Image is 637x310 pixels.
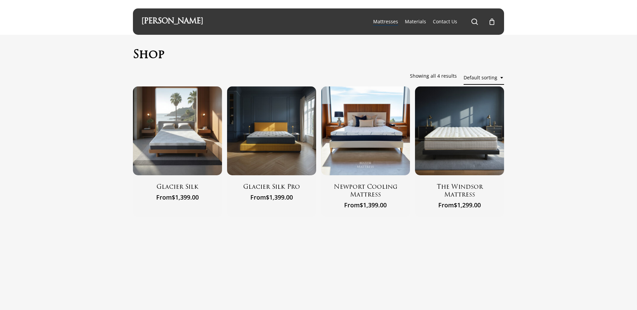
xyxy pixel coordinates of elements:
[133,48,504,62] h1: Shop
[405,18,426,25] a: Materials
[330,184,402,200] a: Newport Cooling Mattress
[330,200,402,209] span: From
[141,184,214,192] a: Glacier Silk
[415,86,504,176] a: The Windsor Mattress
[373,18,398,25] a: Mattresses
[410,69,457,83] p: Showing all 4 results
[236,184,308,192] a: Glacier Silk Pro
[464,69,504,86] span: Default sorting
[266,193,269,201] span: $
[488,18,496,25] a: Cart
[423,200,496,209] span: From
[227,86,316,176] img: Glacier Silk Pro
[321,86,410,176] img: Newport Cooling Mattress
[454,201,457,209] span: $
[464,71,504,85] span: Default sorting
[433,18,457,25] a: Contact Us
[454,201,481,209] bdi: 1,299.00
[236,192,308,201] span: From
[141,192,214,201] span: From
[133,86,222,176] img: Glacier Silk
[172,193,199,201] bdi: 1,399.00
[415,86,504,176] img: Windsor In Studio
[423,184,496,200] a: The Windsor Mattress
[360,201,363,209] span: $
[141,18,203,25] a: [PERSON_NAME]
[360,201,387,209] bdi: 1,399.00
[172,193,175,201] span: $
[370,8,496,35] nav: Main Menu
[266,193,293,201] bdi: 1,399.00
